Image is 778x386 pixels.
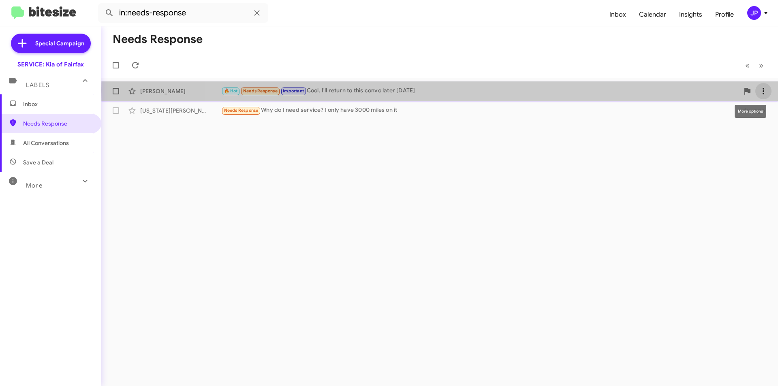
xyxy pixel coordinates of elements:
[747,6,761,20] div: JP
[741,57,768,74] nav: Page navigation example
[98,3,268,23] input: Search
[224,88,238,94] span: 🔥 Hot
[23,158,53,166] span: Save a Deal
[224,108,259,113] span: Needs Response
[23,100,92,108] span: Inbox
[745,60,750,70] span: «
[11,34,91,53] a: Special Campaign
[26,81,49,89] span: Labels
[633,3,673,26] a: Calendar
[735,105,766,118] div: More options
[283,88,304,94] span: Important
[759,60,763,70] span: »
[221,86,739,96] div: Cool, I'll return to this convo later [DATE]
[23,139,69,147] span: All Conversations
[221,106,733,115] div: Why do I need service? I only have 3000 miles on it
[673,3,709,26] a: Insights
[35,39,84,47] span: Special Campaign
[709,3,740,26] a: Profile
[740,57,754,74] button: Previous
[740,6,769,20] button: JP
[243,88,278,94] span: Needs Response
[754,57,768,74] button: Next
[113,33,203,46] h1: Needs Response
[603,3,633,26] a: Inbox
[17,60,84,68] div: SERVICE: Kia of Fairfax
[26,182,43,189] span: More
[23,119,92,128] span: Needs Response
[140,87,221,95] div: [PERSON_NAME]
[140,107,221,115] div: [US_STATE][PERSON_NAME]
